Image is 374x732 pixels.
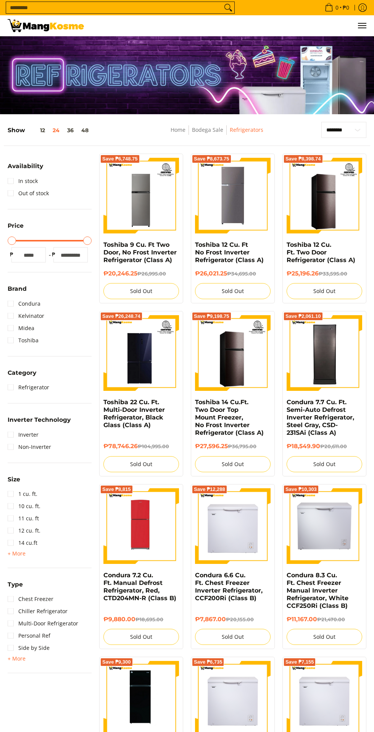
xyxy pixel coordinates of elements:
[8,126,92,134] h5: Show
[195,572,263,602] a: Condura 6.6 Cu. Ft. Chest Freezer Inverter Refrigerator, CCF200Ri (Class B)
[287,398,354,436] a: Condura 7.7 Cu. Ft. Semi-Auto Defrost Inverter Refrigerator, Steel Gray, CSD-231SAi (Class A)
[50,251,57,258] span: ₱
[194,660,222,664] span: Save ₱6,735
[195,456,271,472] button: Sold Out
[8,549,26,558] summary: Open
[287,488,362,564] img: Condura 8.3 Cu. Ft. Chest Freezer Manual Inverter Refrigerator, White CCF250Ri (Class B)
[25,127,49,133] button: 12
[194,487,225,492] span: Save ₱12,288
[287,241,355,264] a: Toshiba 12 Cu. Ft. Two Door Refrigerator (Class A)
[222,2,234,13] button: Search
[334,5,340,10] span: 0
[8,286,27,292] span: Brand
[192,126,223,133] a: Bodega Sale
[8,605,68,617] a: Chiller Refrigerator
[8,370,36,381] summary: Open
[8,630,50,642] a: Personal Ref
[287,270,362,277] h6: ₱25,196.26
[195,398,264,436] a: Toshiba 14 Cu.Ft. Two Door Top Mount Freezer, No Frost Inverter Refrigerator (Class A)
[287,442,362,450] h6: ₱18,549.90
[8,163,43,169] span: Availability
[103,572,176,602] a: Condura 7.2 Cu. Ft. Manual Defrost Refrigerator, Red, CTD204MN-R (Class B)
[8,512,39,525] a: 11 cu. ft
[8,642,50,654] a: Side by Side
[63,127,77,133] button: 36
[287,283,362,299] button: Sold Out
[285,157,321,161] span: Save ₱8,398.74
[103,456,179,472] button: Sold Out
[8,441,51,453] a: Non-Inverter
[8,251,15,258] span: ₱
[103,442,179,450] h6: ₱78,746.26
[8,656,26,662] span: + More
[285,487,317,492] span: Save ₱10,303
[287,615,362,623] h6: ₱11,167.00
[195,241,264,264] a: Toshiba 12 Cu. Ft No Frost Inverter Refrigerator (Class A)
[357,15,366,36] button: Menu
[8,286,27,297] summary: Open
[287,158,362,233] img: Toshiba 12 Cu. Ft. Two Door Refrigerator (Class A)
[102,660,131,664] span: Save ₱9,300
[195,488,271,564] img: Condura 6.6 Cu. Ft. Chest Freezer Inverter Refrigerator, CCF200Ri (Class B)
[8,417,71,423] span: Inverter Technology
[8,298,40,310] a: Condura
[8,223,24,228] span: Price
[287,572,348,609] a: Condura 8.3 Cu. Ft. Chest Freezer Manual Inverter Refrigerator, White CCF250Ri (Class B)
[287,316,362,390] img: condura-semi-auto-frost-inverter-refrigerator-7.7-cubic-feet-closed-door-right-side-view-mang-kosme
[8,581,23,587] span: Type
[103,283,179,299] button: Sold Out
[8,334,39,347] a: Toshiba
[194,157,229,161] span: Save ₱8,673.75
[8,370,36,376] span: Category
[195,315,271,391] img: Toshiba 14 Cu.Ft. Two Door Top Mount Freezer, No Frost Inverter Refrigerator (Class A)
[8,581,23,593] summary: Open
[103,615,179,623] h6: ₱9,880.00
[285,660,314,664] span: Save ₱7,155
[103,398,165,429] a: Toshiba 22 Cu. Ft. Multi-Door Inverter Refrigerator, Black Glass (Class A)
[137,271,166,277] del: ₱26,995.00
[226,617,254,622] del: ₱20,155.00
[103,270,179,277] h6: ₱20,246.25
[138,444,169,449] del: ₱104,995.00
[317,617,345,622] del: ₱21,470.00
[285,314,321,319] span: Save ₱2,061.10
[8,551,26,557] span: + More
[230,126,263,133] a: Refrigerators
[287,456,362,472] button: Sold Out
[8,654,26,663] summary: Open
[102,314,140,319] span: Save ₱26,248.74
[195,629,271,645] button: Sold Out
[194,314,229,319] span: Save ₱9,198.75
[8,525,40,537] a: 12 cu. ft.
[77,127,92,133] button: 48
[8,488,37,500] a: 1 cu. ft.
[171,126,185,133] a: Home
[195,270,271,277] h6: ₱26,021.25
[8,429,39,441] a: Inverter
[103,629,179,645] button: Sold Out
[8,322,34,334] a: Midea
[135,617,163,622] del: ₱18,695.00
[8,617,78,630] a: Multi-Door Refrigerator
[195,442,271,450] h6: ₱27,596.25
[8,223,24,234] summary: Open
[322,3,351,12] span: •
[49,127,63,133] button: 24
[8,417,71,428] summary: Open
[342,5,350,10] span: ₱0
[92,15,366,36] nav: Main Menu
[320,444,347,449] del: ₱20,611.00
[103,241,177,264] a: Toshiba 9 Cu. Ft Two Door, No Frost Inverter Refrigerator (Class A)
[8,476,20,482] span: Size
[287,629,362,645] button: Sold Out
[92,15,366,36] ul: Customer Navigation
[103,488,179,564] img: Condura 7.2 Cu. Ft. Manual Defrost Refrigerator, Red, CTD204MN-R (Class B)
[8,537,37,549] a: 14 cu.ft
[319,271,347,277] del: ₱33,595.00
[8,19,84,32] img: Bodega Sale Refrigerator l Mang Kosme: Home Appliances Warehouse Sale | Page 2
[102,487,131,492] span: Save ₱8,815
[8,381,49,394] a: Refrigerator
[8,593,53,605] a: Chest Freezer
